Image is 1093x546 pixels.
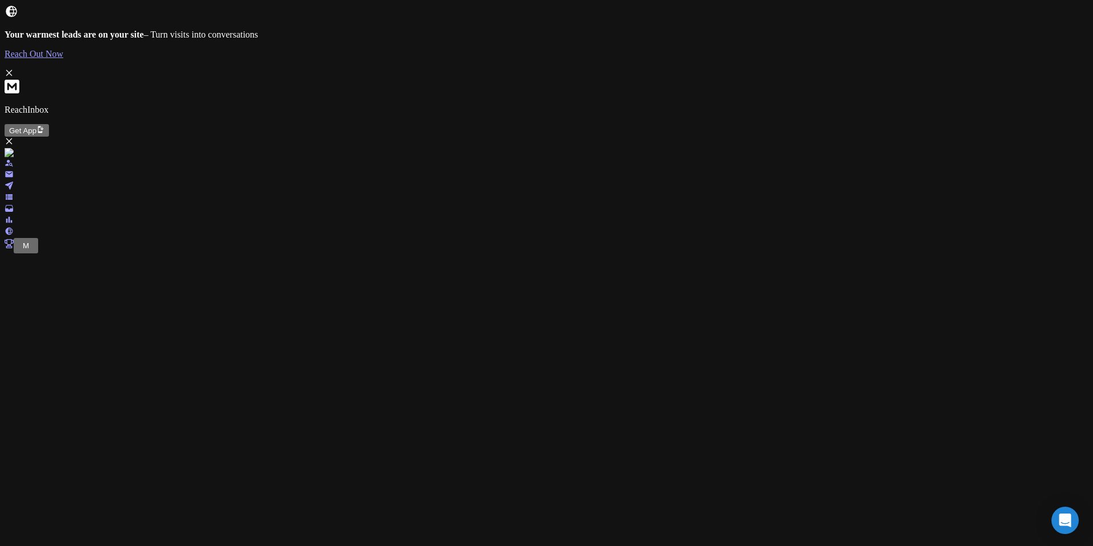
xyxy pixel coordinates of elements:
div: Open Intercom Messenger [1051,507,1079,534]
strong: Your warmest leads are on your site [5,30,143,39]
p: – Turn visits into conversations [5,30,1088,40]
button: M [14,238,38,253]
button: Get App [5,124,49,137]
img: logo [5,148,30,158]
button: M [18,240,34,252]
p: ReachInbox [5,105,1088,115]
span: M [23,241,29,250]
a: Reach Out Now [5,49,1088,59]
